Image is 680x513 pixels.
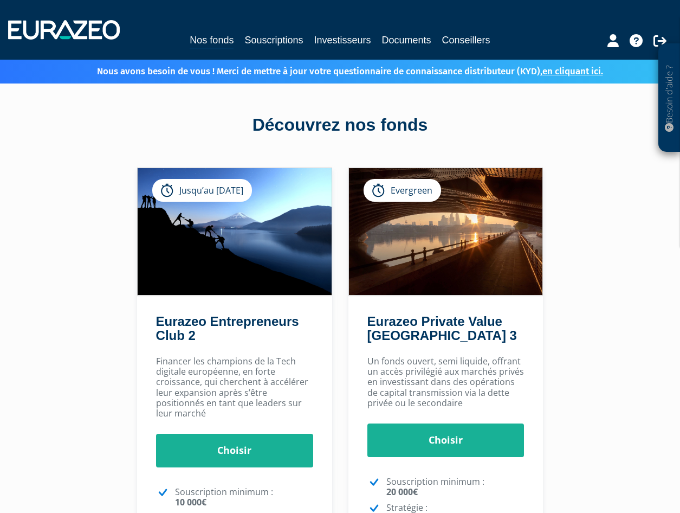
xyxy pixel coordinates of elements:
a: Documents [382,33,431,48]
a: Nos fonds [190,33,234,49]
a: Choisir [367,424,524,457]
img: Eurazeo Entrepreneurs Club 2 [138,168,332,295]
a: Choisir [156,434,313,467]
p: Souscription minimum : [175,487,313,508]
p: Nous avons besoin de vous ! Merci de mettre à jour votre questionnaire de connaissance distribute... [66,62,603,78]
div: Découvrez nos fonds [31,113,649,138]
div: Evergreen [364,179,441,202]
a: Eurazeo Entrepreneurs Club 2 [156,314,299,343]
strong: 10 000€ [175,496,206,508]
p: Financer les champions de la Tech digitale européenne, en forte croissance, qui cherchent à accél... [156,356,313,419]
a: Investisseurs [314,33,371,48]
p: Besoin d'aide ? [663,49,676,147]
a: en cliquant ici. [542,66,603,77]
img: 1732889491-logotype_eurazeo_blanc_rvb.png [8,20,120,40]
a: Conseillers [442,33,490,48]
div: Jusqu’au [DATE] [152,179,252,202]
p: Un fonds ouvert, semi liquide, offrant un accès privilégié aux marchés privés en investissant dan... [367,356,524,408]
p: Souscription minimum : [386,477,524,497]
a: Eurazeo Private Value [GEOGRAPHIC_DATA] 3 [367,314,517,343]
a: Souscriptions [244,33,303,48]
img: Eurazeo Private Value Europe 3 [349,168,543,295]
strong: 20 000€ [386,486,418,498]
